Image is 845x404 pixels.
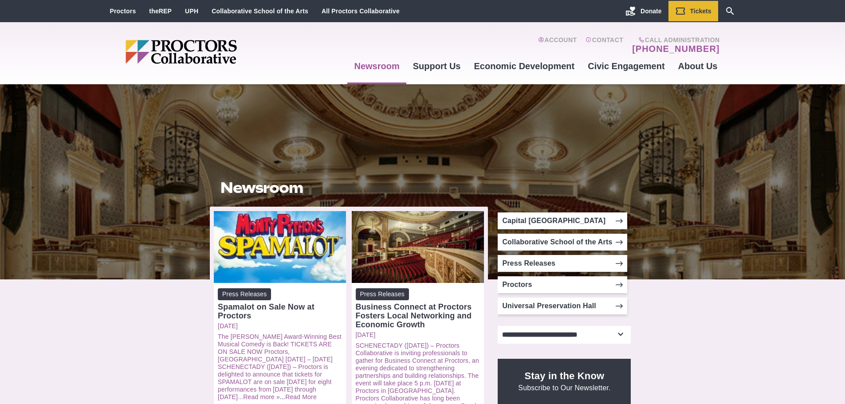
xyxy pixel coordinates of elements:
[498,276,627,293] a: Proctors
[149,8,172,15] a: theREP
[126,40,305,64] img: Proctors logo
[218,333,342,400] a: The [PERSON_NAME] Award-Winning Best Musical Comedy is Back! TICKETS ARE ON SALE NOW Proctors, [G...
[629,36,719,43] span: Call Administration
[218,288,271,300] span: Press Releases
[498,298,627,314] a: Universal Preservation Hall
[185,8,198,15] a: UPH
[322,8,400,15] a: All Proctors Collaborative
[110,8,136,15] a: Proctors
[356,288,480,329] a: Press Releases Business Connect at Proctors Fosters Local Networking and Economic Growth
[243,393,280,400] a: Read more »
[641,8,661,15] span: Donate
[498,326,631,344] select: Select category
[498,255,627,272] a: Press Releases
[508,369,620,392] p: Subscribe to Our Newsletter.
[218,302,342,320] div: Spamalot on Sale Now at Proctors
[668,1,718,21] a: Tickets
[632,43,719,54] a: [PHONE_NUMBER]
[718,1,742,21] a: Search
[218,322,342,330] a: [DATE]
[538,36,577,54] a: Account
[406,54,468,78] a: Support Us
[581,54,671,78] a: Civic Engagement
[690,8,711,15] span: Tickets
[525,370,605,381] strong: Stay in the Know
[218,333,342,401] p: ...
[218,288,342,320] a: Press Releases Spamalot on Sale Now at Proctors
[356,302,480,329] div: Business Connect at Proctors Fosters Local Networking and Economic Growth
[220,179,478,196] h1: Newsroom
[356,331,480,339] a: [DATE]
[586,36,623,54] a: Contact
[347,54,406,78] a: Newsroom
[498,212,627,229] a: Capital [GEOGRAPHIC_DATA]
[285,393,317,400] a: Read More
[212,8,308,15] a: Collaborative School of the Arts
[672,54,724,78] a: About Us
[619,1,668,21] a: Donate
[468,54,582,78] a: Economic Development
[356,288,409,300] span: Press Releases
[498,234,627,251] a: Collaborative School of the Arts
